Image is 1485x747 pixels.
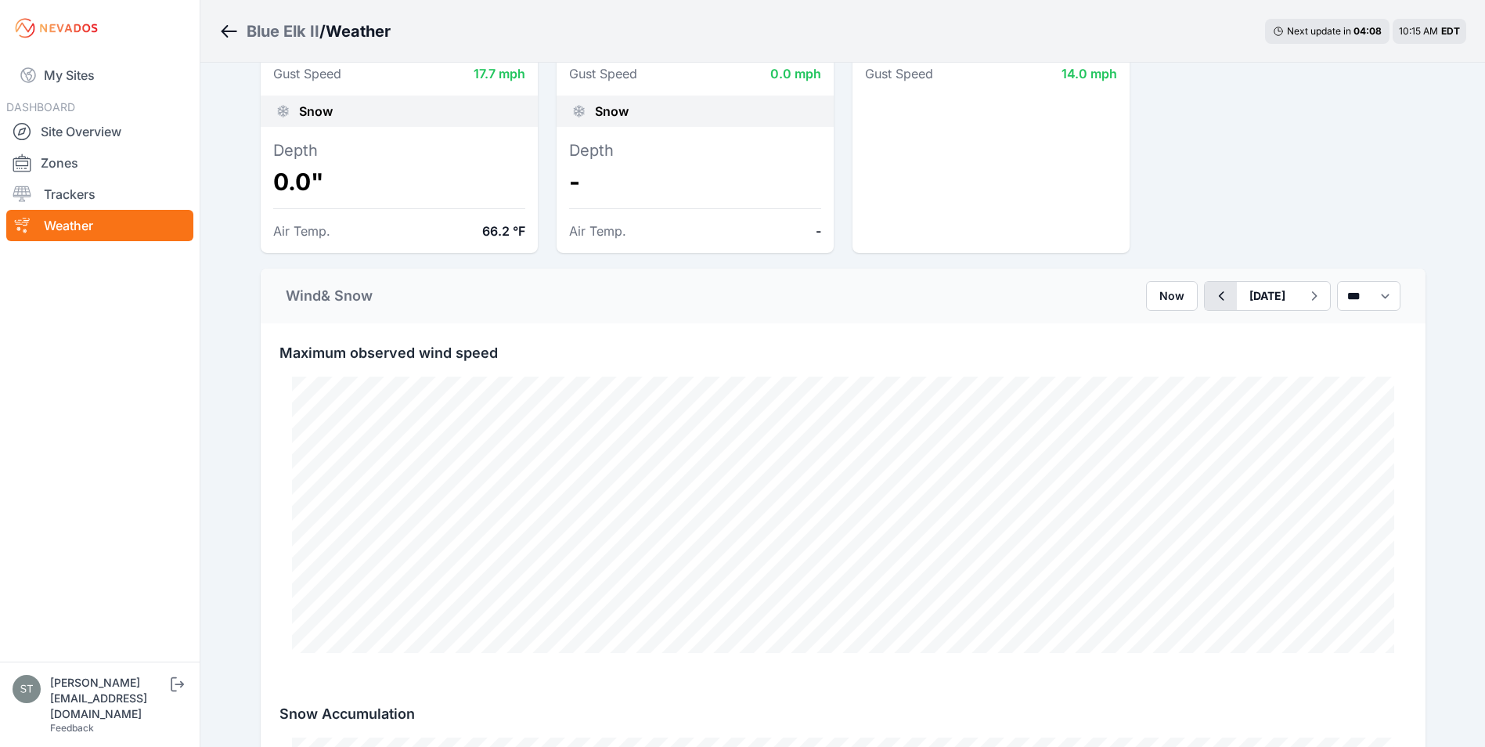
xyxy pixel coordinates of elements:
span: Next update in [1287,25,1351,37]
dd: 17.7 mph [474,64,525,83]
span: Snow [595,102,629,121]
dd: 0.0 mph [770,64,821,83]
dt: Gust Speed [865,64,933,83]
dt: Gust Speed [273,64,341,83]
dt: Depth [273,139,525,161]
span: Snow [299,102,333,121]
div: Wind & Snow [286,285,373,307]
div: Snow Accumulation [261,684,1426,725]
a: Weather [6,210,193,241]
div: Maximum observed wind speed [261,323,1426,364]
dd: 66.2 °F [482,222,525,240]
div: [PERSON_NAME][EMAIL_ADDRESS][DOMAIN_NAME] [50,675,168,722]
span: 10:15 AM [1399,25,1438,37]
a: My Sites [6,56,193,94]
span: EDT [1441,25,1460,37]
div: 04 : 08 [1353,25,1382,38]
img: Nevados [13,16,100,41]
dt: Depth [569,139,821,161]
dt: Air Temp. [569,222,626,240]
a: Trackers [6,179,193,210]
a: Blue Elk II [247,20,319,42]
a: Feedback [50,722,94,734]
img: steve@nevados.solar [13,675,41,703]
button: [DATE] [1237,282,1298,310]
dd: - [816,222,821,240]
dt: Air Temp. [273,222,330,240]
span: DASHBOARD [6,100,75,114]
dd: 0.0" [273,168,525,196]
dd: 14.0 mph [1061,64,1117,83]
nav: Breadcrumb [219,11,391,52]
a: Zones [6,147,193,179]
h3: Weather [326,20,391,42]
a: Site Overview [6,116,193,147]
dt: Gust Speed [569,64,637,83]
dd: - [569,168,821,196]
button: Now [1146,281,1198,311]
span: / [319,20,326,42]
